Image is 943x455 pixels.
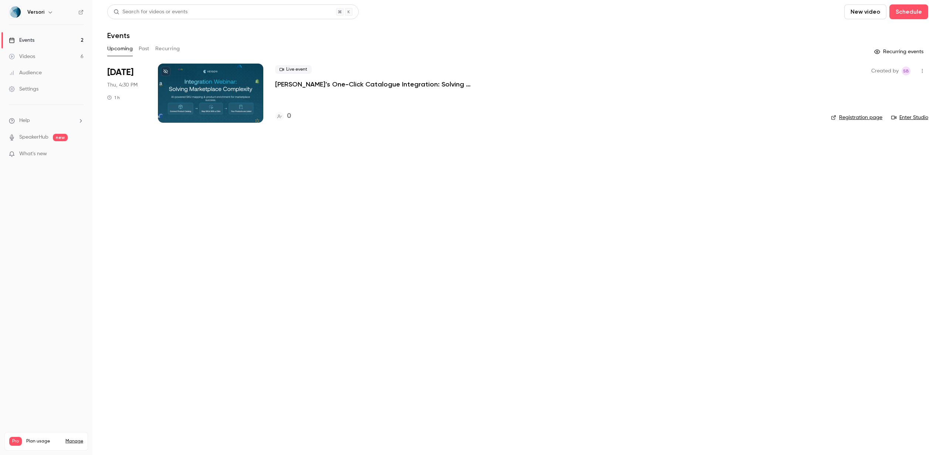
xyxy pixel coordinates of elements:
[891,114,928,121] a: Enter Studio
[19,150,47,158] span: What's new
[9,69,42,77] div: Audience
[114,8,187,16] div: Search for videos or events
[903,67,909,75] span: SB
[9,6,21,18] img: Versori
[26,438,61,444] span: Plan usage
[65,438,83,444] a: Manage
[107,81,138,89] span: Thu, 4:30 PM
[19,133,48,141] a: SpeakerHub
[9,117,84,125] li: help-dropdown-opener
[275,80,497,89] a: [PERSON_NAME]’s One-Click Catalogue Integration: Solving Marketplace Data Challenges at Scale
[287,111,291,121] h4: 0
[9,37,34,44] div: Events
[155,43,180,55] button: Recurring
[107,67,133,78] span: [DATE]
[107,64,146,123] div: Sep 11 Thu, 4:30 PM (Europe/London)
[9,437,22,446] span: Pro
[139,43,149,55] button: Past
[9,85,38,93] div: Settings
[19,117,30,125] span: Help
[831,114,882,121] a: Registration page
[871,67,899,75] span: Created by
[275,65,312,74] span: Live event
[107,43,133,55] button: Upcoming
[871,46,928,58] button: Recurring events
[902,67,910,75] span: Sophie Burgess
[889,4,928,19] button: Schedule
[27,9,44,16] h6: Versori
[275,111,291,121] a: 0
[107,31,130,40] h1: Events
[53,134,68,141] span: new
[844,4,886,19] button: New video
[107,95,120,101] div: 1 h
[9,53,35,60] div: Videos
